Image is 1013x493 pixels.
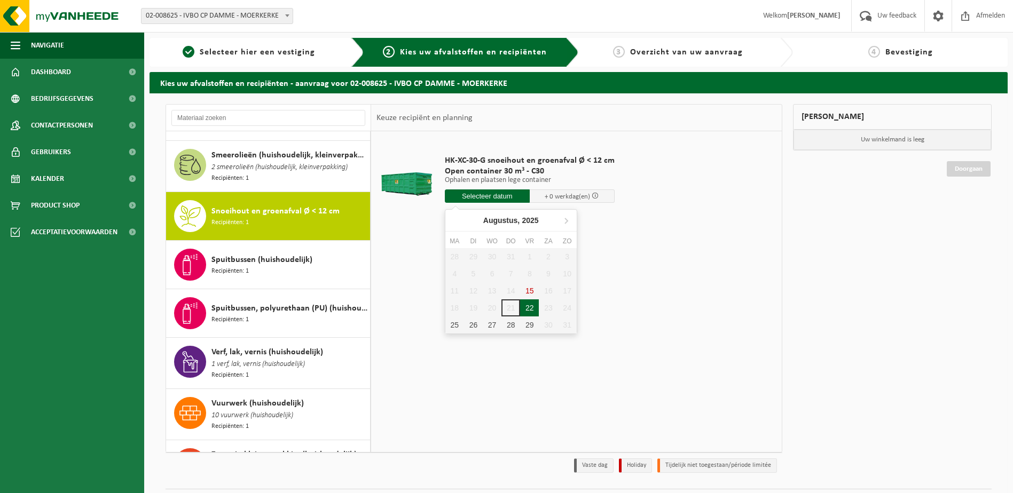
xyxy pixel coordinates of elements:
[31,32,64,59] span: Navigatie
[211,422,249,432] span: Recipiënten: 1
[166,241,371,289] button: Spuitbussen (huishoudelijk) Recipiënten: 1
[539,236,557,246] div: za
[885,48,933,57] span: Bevestiging
[522,217,538,224] i: 2025
[211,162,348,173] span: 2 smeerolieën (huishoudelijk, kleinverpakking)
[464,316,483,333] div: 26
[520,236,539,246] div: vr
[171,110,365,126] input: Materiaal zoeken
[383,46,395,58] span: 2
[166,389,371,440] button: Vuurwerk (huishoudelijk) 10 vuurwerk (huishoudelijk) Recipiënten: 1
[787,12,841,20] strong: [PERSON_NAME]
[630,48,743,57] span: Overzicht van uw aanvraag
[166,192,371,241] button: Snoeihout en groenafval Ø < 12 cm Recipiënten: 1
[142,9,293,23] span: 02-008625 - IVBO CP DAMME - MOERKERKE
[211,315,249,325] span: Recipiënten: 1
[211,346,323,359] span: Verf, lak, vernis (huishoudelijk)
[613,46,625,58] span: 3
[520,299,539,316] div: 22
[141,8,293,24] span: 02-008625 - IVBO CP DAMME - MOERKERKE
[31,192,80,219] span: Product Shop
[445,155,615,166] span: HK-XC-30-G snoeihout en groenafval Ø < 12 cm
[211,448,357,461] span: Zuren in kleinverpakking(huishoudelijk)
[445,166,615,177] span: Open container 30 m³ - C30
[211,253,312,266] span: Spuitbussen (huishoudelijk)
[657,458,777,473] li: Tijdelijk niet toegestaan/période limitée
[31,139,71,165] span: Gebruikers
[211,359,305,370] span: 1 verf, lak, vernis (huishoudelijk)
[619,458,652,473] li: Holiday
[501,316,520,333] div: 28
[445,189,530,203] input: Selecteer datum
[501,236,520,246] div: do
[31,219,117,245] span: Acceptatievoorwaarden
[211,410,293,422] span: 10 vuurwerk (huishoudelijk)
[371,105,478,131] div: Keuze recipiënt en planning
[400,48,547,57] span: Kies uw afvalstoffen en recipiënten
[31,112,93,139] span: Contactpersonen
[794,130,991,150] p: Uw winkelmand is leeg
[211,397,304,410] span: Vuurwerk (huishoudelijk)
[211,218,249,228] span: Recipiënten: 1
[558,236,577,246] div: zo
[166,440,371,491] button: Zuren in kleinverpakking(huishoudelijk)
[211,173,249,184] span: Recipiënten: 1
[483,316,501,333] div: 27
[479,212,543,229] div: Augustus,
[445,236,464,246] div: ma
[166,141,371,192] button: Smeerolieën (huishoudelijk, kleinverpakking) 2 smeerolieën (huishoudelijk, kleinverpakking) Recip...
[445,316,464,333] div: 25
[150,72,1008,93] h2: Kies uw afvalstoffen en recipiënten - aanvraag voor 02-008625 - IVBO CP DAMME - MOERKERKE
[183,46,194,58] span: 1
[868,46,880,58] span: 4
[31,85,93,112] span: Bedrijfsgegevens
[211,149,367,162] span: Smeerolieën (huishoudelijk, kleinverpakking)
[211,205,340,218] span: Snoeihout en groenafval Ø < 12 cm
[211,302,367,315] span: Spuitbussen, polyurethaan (PU) (huishoudelijk)
[520,316,539,333] div: 29
[31,59,71,85] span: Dashboard
[155,46,343,59] a: 1Selecteer hier een vestiging
[200,48,315,57] span: Selecteer hier een vestiging
[166,289,371,338] button: Spuitbussen, polyurethaan (PU) (huishoudelijk) Recipiënten: 1
[211,266,249,276] span: Recipiënten: 1
[31,165,64,192] span: Kalender
[483,236,501,246] div: wo
[545,193,590,200] span: + 0 werkdag(en)
[574,458,614,473] li: Vaste dag
[793,104,992,130] div: [PERSON_NAME]
[445,177,615,184] p: Ophalen en plaatsen lege container
[211,370,249,380] span: Recipiënten: 1
[464,236,483,246] div: di
[947,161,991,177] a: Doorgaan
[166,338,371,389] button: Verf, lak, vernis (huishoudelijk) 1 verf, lak, vernis (huishoudelijk) Recipiënten: 1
